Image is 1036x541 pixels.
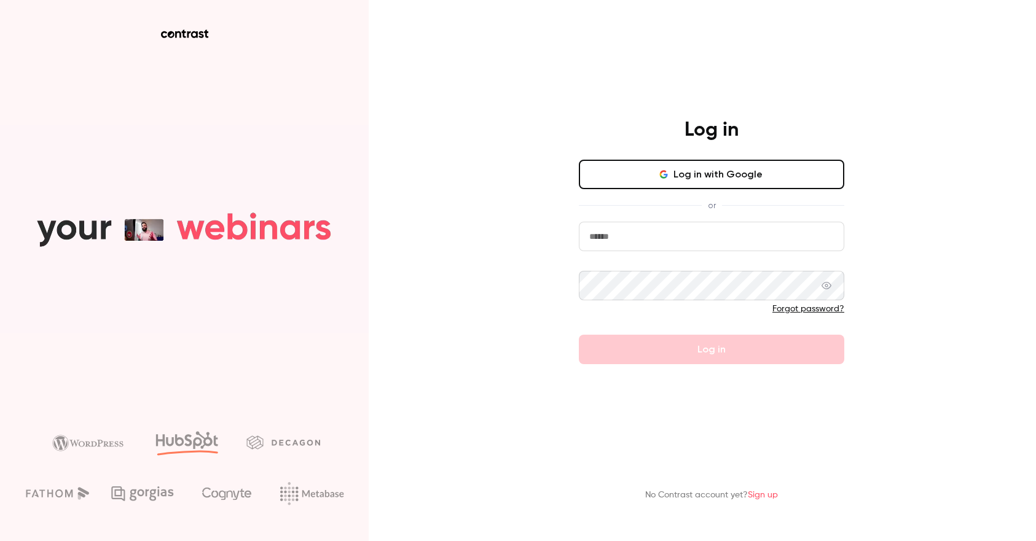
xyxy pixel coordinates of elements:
img: decagon [246,435,320,449]
h4: Log in [685,118,739,142]
button: Log in with Google [579,160,844,189]
span: or [702,199,722,212]
a: Sign up [748,491,778,499]
a: Forgot password? [772,305,844,313]
p: No Contrast account yet? [645,489,778,502]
